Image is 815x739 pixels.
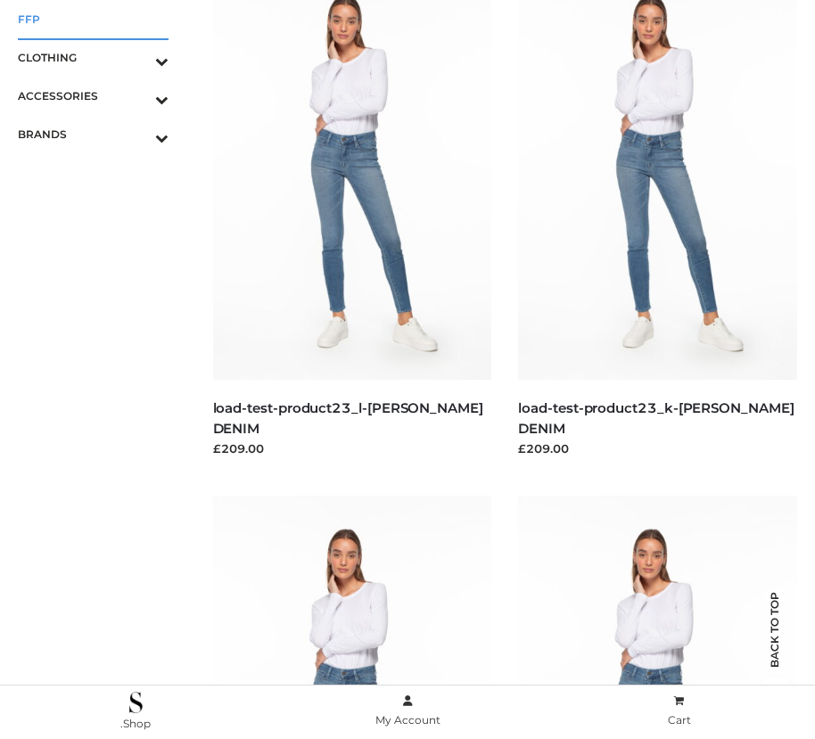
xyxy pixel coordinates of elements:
[106,77,169,115] button: Toggle Submenu
[213,439,492,457] div: £209.00
[18,115,169,153] a: BRANDSToggle Submenu
[106,115,169,153] button: Toggle Submenu
[543,691,815,731] a: Cart
[753,623,797,668] span: Back to top
[375,713,440,727] span: My Account
[18,38,169,77] a: CLOTHINGToggle Submenu
[668,713,691,727] span: Cart
[518,399,794,437] a: load-test-product23_k-[PERSON_NAME] DENIM
[272,691,544,731] a: My Account
[18,86,169,106] span: ACCESSORIES
[18,9,169,29] span: FFP
[106,38,169,77] button: Toggle Submenu
[129,692,143,713] img: .Shop
[18,77,169,115] a: ACCESSORIESToggle Submenu
[120,717,151,730] span: .Shop
[518,439,797,457] div: £209.00
[18,47,169,68] span: CLOTHING
[18,124,169,144] span: BRANDS
[213,399,483,437] a: load-test-product23_l-[PERSON_NAME] DENIM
